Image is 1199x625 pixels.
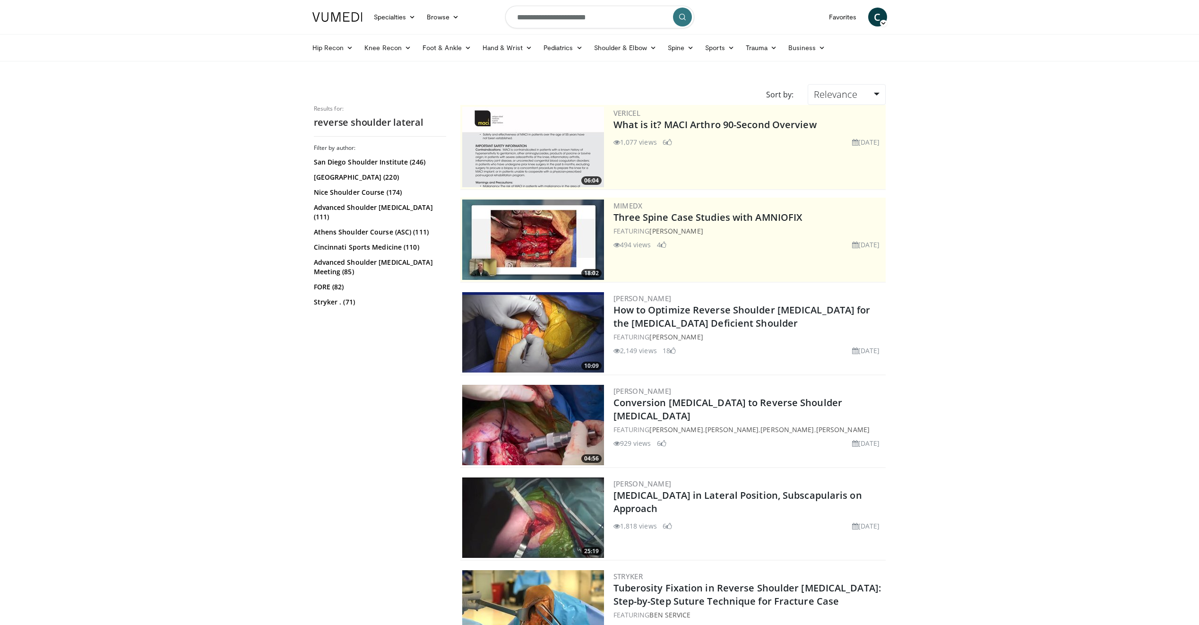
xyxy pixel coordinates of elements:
[657,240,666,250] li: 4
[852,240,880,250] li: [DATE]
[649,332,703,341] a: [PERSON_NAME]
[613,582,881,608] a: Tuberosity Fixation in Reverse Shoulder [MEDICAL_DATA]: Step-by-Step Suture Technique for Fractur...
[462,385,604,465] img: 9a80d8db-3505-4387-b959-56739587243e.300x170_q85_crop-smart_upscale.jpg
[462,385,604,465] a: 04:56
[783,38,831,57] a: Business
[613,108,641,118] a: Vericel
[649,226,703,235] a: [PERSON_NAME]
[314,173,444,182] a: [GEOGRAPHIC_DATA] (220)
[462,107,604,187] a: 06:04
[613,304,871,330] a: How to Optimize Reverse Shoulder [MEDICAL_DATA] for the [MEDICAL_DATA] Deficient Shoulder
[314,203,444,222] a: Advanced Shoulder [MEDICAL_DATA] (111)
[613,479,672,488] a: [PERSON_NAME]
[581,454,602,463] span: 04:56
[613,346,657,356] li: 2,149 views
[314,282,444,292] a: FORE (82)
[613,226,884,236] div: FEATURING
[314,105,446,113] p: Results for:
[613,211,802,224] a: Three Spine Case Studies with AMNIOFIX
[538,38,588,57] a: Pediatrics
[477,38,538,57] a: Hand & Wrist
[588,38,662,57] a: Shoulder & Elbow
[314,144,446,152] h3: Filter by author:
[868,8,887,26] a: C
[314,157,444,167] a: San Diego Shoulder Institute (246)
[314,116,446,129] h2: reverse shoulder lateral
[705,425,759,434] a: [PERSON_NAME]
[613,137,657,147] li: 1,077 views
[740,38,783,57] a: Trauma
[613,201,643,210] a: MIMEDX
[649,425,703,434] a: [PERSON_NAME]
[613,240,651,250] li: 494 views
[852,346,880,356] li: [DATE]
[581,176,602,185] span: 06:04
[505,6,694,28] input: Search topics, interventions
[314,243,444,252] a: Cincinnati Sports Medicine (110)
[613,489,862,515] a: [MEDICAL_DATA] in Lateral Position, Subscapularis on Approach
[663,137,672,147] li: 6
[462,477,604,558] a: 25:19
[307,38,359,57] a: Hip Recon
[814,88,857,101] span: Relevance
[462,200,604,280] img: 34c974b5-e942-4b60-b0f4-1f83c610957b.300x170_q85_crop-smart_upscale.jpg
[312,12,362,22] img: VuMedi Logo
[760,425,814,434] a: [PERSON_NAME]
[314,297,444,307] a: Stryker . (71)
[462,292,604,373] a: 10:09
[613,610,884,620] div: FEATURING
[613,396,843,422] a: Conversion [MEDICAL_DATA] to Reverse Shoulder [MEDICAL_DATA]
[613,118,817,131] a: What is it? MACI Arthro 90-Second Overview
[613,572,643,581] a: Stryker
[662,38,699,57] a: Spine
[699,38,740,57] a: Sports
[663,521,672,531] li: 6
[649,610,690,619] a: Ben Service
[657,438,666,448] li: 6
[359,38,417,57] a: Knee Recon
[368,8,422,26] a: Specialties
[581,269,602,278] span: 18:02
[581,362,602,370] span: 10:09
[613,425,884,434] div: FEATURING , , ,
[462,477,604,558] img: 2da66ee4-43aa-4c3f-8e1e-20a86f72ebd5.300x170_q85_crop-smart_upscale.jpg
[314,258,444,277] a: Advanced Shoulder [MEDICAL_DATA] Meeting (85)
[421,8,465,26] a: Browse
[314,188,444,197] a: Nice Shoulder Course (174)
[663,346,676,356] li: 18
[613,438,651,448] li: 929 views
[852,438,880,448] li: [DATE]
[462,200,604,280] a: 18:02
[613,332,884,342] div: FEATURING
[823,8,863,26] a: Favorites
[613,294,672,303] a: [PERSON_NAME]
[462,292,604,373] img: d84aa8c7-537e-4bdf-acf1-23c7ca74a4c4.300x170_q85_crop-smart_upscale.jpg
[314,227,444,237] a: Athens Shoulder Course (ASC) (111)
[613,386,672,396] a: [PERSON_NAME]
[462,107,604,187] img: aa6cc8ed-3dbf-4b6a-8d82-4a06f68b6688.300x170_q85_crop-smart_upscale.jpg
[808,84,885,105] a: Relevance
[581,547,602,556] span: 25:19
[759,84,801,105] div: Sort by:
[613,521,657,531] li: 1,818 views
[417,38,477,57] a: Foot & Ankle
[852,137,880,147] li: [DATE]
[852,521,880,531] li: [DATE]
[816,425,870,434] a: [PERSON_NAME]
